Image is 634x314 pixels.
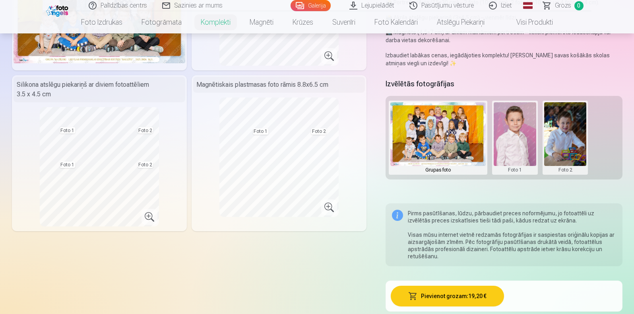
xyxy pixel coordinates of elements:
button: Pievienot grozam:19,20 € [391,286,504,306]
a: Krūzes [283,11,323,33]
a: Visi produkti [494,11,562,33]
img: /fa1 [46,3,70,17]
p: Izbaudiet labākas cenas, iegādājoties komplektu! [PERSON_NAME] savas košākās skolas atmiņas viegl... [386,51,622,67]
a: Atslēgu piekariņi [427,11,494,33]
span: Grozs [555,1,571,10]
a: Foto izdrukas [72,11,132,33]
p: 📸 Magnēts (4,5×7 cm) ar diviem maināmiem portretiem – lieliski piemērots ledusskapja vai darba vi... [386,28,622,44]
a: Magnēti [240,11,283,33]
div: Pirms pasūtīšanas, lūdzu, pārbaudiet preces noformējumu, jo fotoattēli uz izvēlētās preces izskat... [408,210,616,260]
div: Silikona atslēgu piekariņš ar diviem fotoattēliem 3.5 x 4.5 cm [14,77,185,102]
div: Grupas foto [390,166,486,174]
a: Komplekti [191,11,240,33]
div: Magnētiskais plastmasas foto rāmis 8.8x6.5 cm [193,77,365,93]
h5: Izvēlētās fotogrāfijas [386,78,454,90]
a: Foto kalendāri [365,11,427,33]
a: Fotogrāmata [132,11,191,33]
a: Suvenīri [323,11,365,33]
span: 0 [574,1,584,10]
